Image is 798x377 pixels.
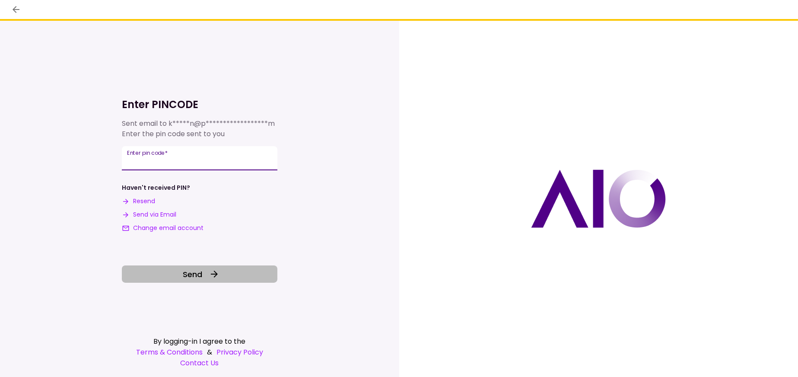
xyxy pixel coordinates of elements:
span: Send [183,268,202,280]
button: Send [122,265,277,283]
div: By logging-in I agree to the [122,336,277,347]
button: Resend [122,197,155,206]
button: Send via Email [122,210,176,219]
button: Change email account [122,224,203,233]
h1: Enter PINCODE [122,98,277,112]
button: back [9,2,23,17]
a: Terms & Conditions [136,347,203,358]
a: Privacy Policy [216,347,263,358]
div: Sent email to Enter the pin code sent to you [122,118,277,139]
a: Contact Us [122,358,277,368]
img: AIO logo [531,169,666,228]
div: Haven't received PIN? [122,183,190,192]
label: Enter pin code [127,149,168,157]
div: & [122,347,277,358]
